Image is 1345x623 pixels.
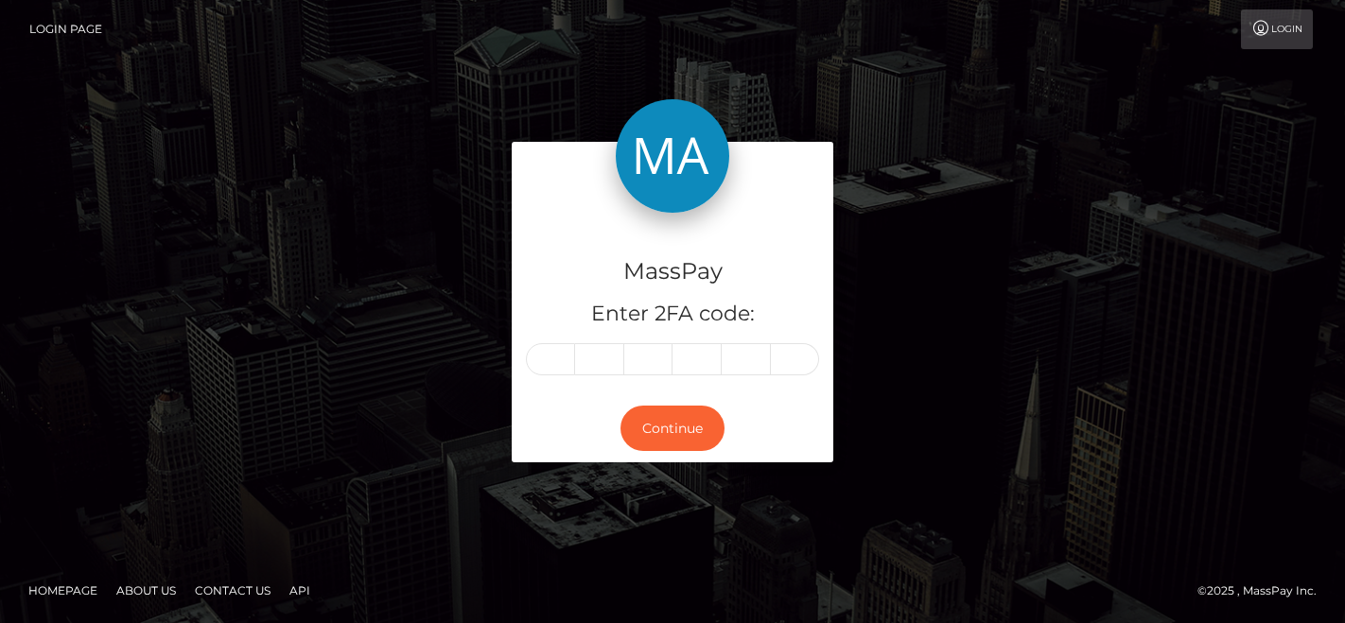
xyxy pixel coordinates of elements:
[21,576,105,605] a: Homepage
[29,9,102,49] a: Login Page
[187,576,278,605] a: Contact Us
[526,255,819,288] h4: MassPay
[526,300,819,329] h5: Enter 2FA code:
[282,576,318,605] a: API
[1197,580,1331,601] div: © 2025 , MassPay Inc.
[620,406,725,452] button: Continue
[1241,9,1313,49] a: Login
[109,576,183,605] a: About Us
[616,99,729,213] img: MassPay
